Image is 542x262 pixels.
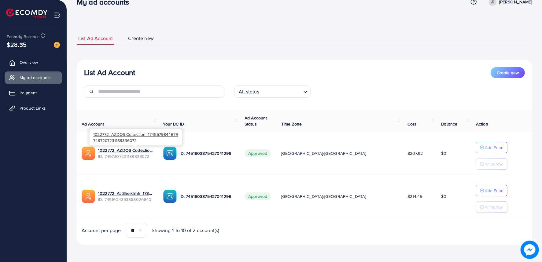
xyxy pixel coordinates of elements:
[54,42,60,48] img: image
[485,203,503,211] p: Withdraw
[497,70,519,76] span: Create new
[78,35,113,42] span: List Ad Account
[20,59,38,65] span: Overview
[245,192,271,200] span: Approved
[476,158,507,170] button: Withdraw
[93,131,178,137] span: 1022772_AZDOS Collection_1745579844679
[20,75,51,81] span: My ad accounts
[20,90,37,96] span: Payment
[180,150,235,157] p: ID: 7451603875427041296
[407,150,423,156] span: $207.92
[476,201,507,213] button: Withdraw
[98,153,153,159] span: ID: 7497207231189336072
[90,129,182,145] div: 7497207231189336072
[485,144,503,151] p: Add Fund
[180,193,235,200] p: ID: 7451603875427041296
[82,147,95,160] img: ic-ads-acc.e4c84228.svg
[82,227,121,234] span: Account per page
[5,56,62,68] a: Overview
[84,68,135,77] h3: List Ad Account
[7,34,40,40] span: Ecomdy Balance
[281,121,302,127] span: Time Zone
[407,121,416,127] span: Cost
[476,185,507,196] button: Add Fund
[163,147,177,160] img: ic-ba-acc.ded83a64.svg
[98,196,153,202] span: ID: 7451604353888026640
[245,149,271,157] span: Approved
[485,160,503,168] p: Withdraw
[238,87,260,96] span: All status
[128,35,154,42] span: Create new
[163,190,177,203] img: ic-ba-acc.ded83a64.svg
[98,147,153,153] a: 1022772_AZDOS Collection_1745579844679
[281,150,366,156] span: [GEOGRAPHIC_DATA]/[GEOGRAPHIC_DATA]
[485,187,503,194] p: Add Fund
[5,87,62,99] a: Payment
[20,105,46,111] span: Product Links
[441,121,458,127] span: Balance
[98,190,153,203] div: <span class='underline'>1022772_Al Sheikhhh_1734961839838</span></br>7451604353888026640
[54,12,61,19] img: menu
[152,227,219,234] span: Showing 1 To 10 of 2 account(s)
[491,67,525,78] button: Create new
[98,190,153,196] a: 1022772_Al Sheikhhh_1734961839838
[245,115,267,127] span: Ad Account Status
[441,193,447,199] span: $0
[476,121,488,127] span: Action
[6,9,47,18] img: logo
[407,193,422,199] span: $214.45
[281,193,366,199] span: [GEOGRAPHIC_DATA]/[GEOGRAPHIC_DATA]
[5,102,62,114] a: Product Links
[82,190,95,203] img: ic-ads-acc.e4c84228.svg
[261,86,301,96] input: Search for option
[441,150,447,156] span: $0
[82,121,104,127] span: Ad Account
[7,40,27,49] span: $28.35
[521,241,539,259] img: image
[476,142,507,153] button: Add Fund
[234,86,311,98] div: Search for option
[163,121,184,127] span: Your BC ID
[5,71,62,84] a: My ad accounts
